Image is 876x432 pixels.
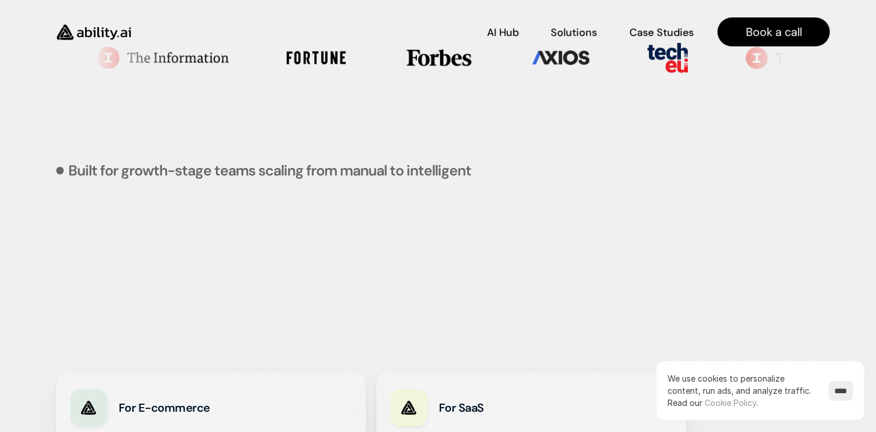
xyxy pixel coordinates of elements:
p: Solutions [551,25,597,40]
span: Read our . [668,398,758,408]
a: Solutions [551,22,597,42]
h3: For SaaS [439,400,597,416]
a: Case Studies [629,22,694,42]
a: AI Hub [487,22,519,42]
p: Built for growth-stage teams scaling from manual to intelligent [68,163,471,178]
p: Book a call [746,24,802,40]
nav: Main navigation [147,17,830,46]
p: Case Studies [629,25,694,40]
a: Book a call [717,17,830,46]
p: AI Hub [487,25,519,40]
h3: For E-commerce [119,400,277,416]
p: We use cookies to personalize content, run ads, and analyze traffic. [668,372,817,409]
a: Cookie Policy [705,398,756,408]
